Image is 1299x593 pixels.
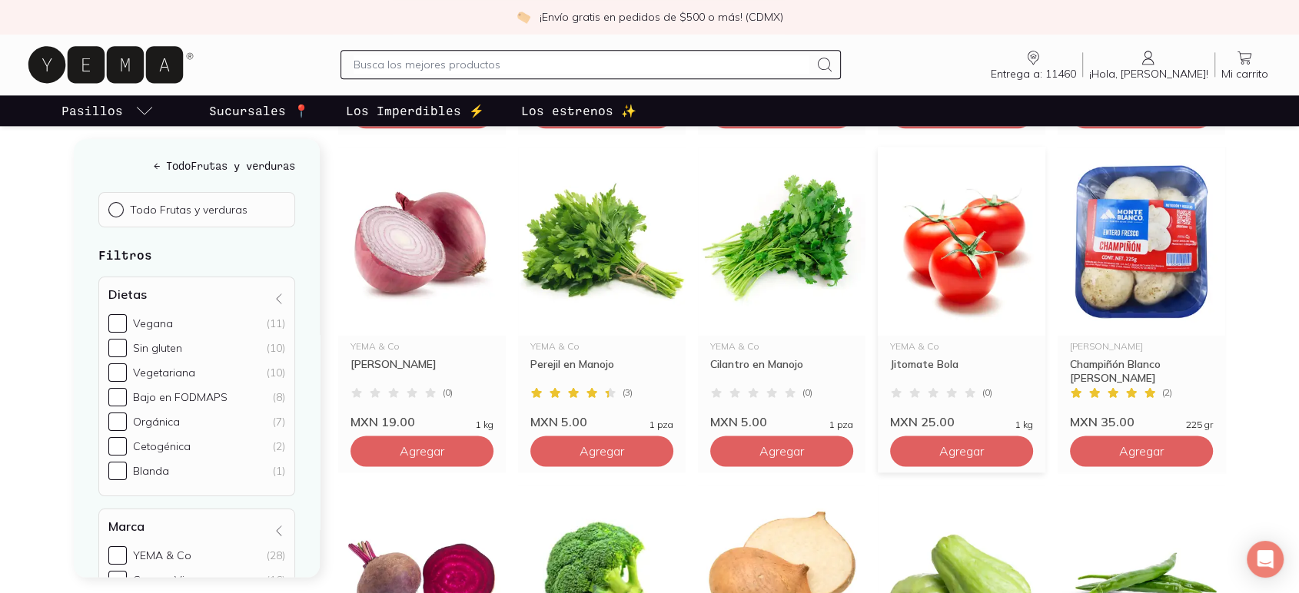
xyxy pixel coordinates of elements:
[108,389,127,407] input: Bajo en FODMAPS(8)
[1083,48,1214,81] a: ¡Hola, [PERSON_NAME]!
[98,248,152,263] strong: Filtros
[890,357,1033,385] div: Jitomate Bola
[518,95,640,126] a: Los estrenos ✨
[1070,414,1135,429] span: MXN 35.00
[710,436,853,466] button: Agregar
[98,158,295,174] a: ← TodoFrutas y verduras
[338,147,506,336] img: Cebolla Morada
[98,158,295,174] h5: ← Todo Frutas y verduras
[273,391,285,405] div: (8)
[1186,420,1213,429] span: 225 gr
[623,388,633,397] span: ( 3 )
[1058,147,1225,336] img: Champiñón Blanco Monte Monte
[338,147,506,429] a: Cebolla MoradaYEMA & Co[PERSON_NAME](0)MXN 19.001 kg
[267,366,285,380] div: (10)
[133,440,191,454] div: Cetogénica
[354,55,809,74] input: Busca los mejores productos
[209,101,309,120] p: Sucursales 📍
[759,443,804,459] span: Agregar
[530,357,673,385] div: Perejil en Manojo
[108,547,127,565] input: YEMA & Co(28)
[1221,67,1268,81] span: Mi carrito
[350,357,493,385] div: [PERSON_NAME]
[1070,436,1213,466] button: Agregar
[267,574,285,588] div: (16)
[108,340,127,358] input: Sin gluten(10)
[133,549,191,563] div: YEMA & Co
[133,317,173,331] div: Vegana
[108,315,127,333] input: Vegana(11)
[108,287,147,303] h4: Dietas
[58,95,157,126] a: pasillo-todos-link
[273,440,285,454] div: (2)
[273,465,285,479] div: (1)
[108,462,127,481] input: Blanda(1)
[710,342,853,351] div: YEMA & Co
[982,388,992,397] span: ( 0 )
[133,465,169,479] div: Blanda
[710,414,767,429] span: MXN 5.00
[1162,388,1172,397] span: ( 2 )
[1070,342,1213,351] div: [PERSON_NAME]
[273,416,285,429] div: (7)
[698,147,865,336] img: Cilantro en Manojo
[878,147,1045,336] img: Jitomate Bola
[518,147,686,429] a: Perejil en ManojoYEMA & CoPerejil en Manojo(3)MXN 5.001 pza
[400,443,444,459] span: Agregar
[61,101,123,120] p: Pasillos
[1015,420,1033,429] span: 1 kg
[108,364,127,383] input: Vegetariana(10)
[530,436,673,466] button: Agregar
[878,147,1045,429] a: Jitomate BolaYEMA & CoJitomate Bola(0)MXN 25.001 kg
[1058,147,1225,429] a: Champiñón Blanco Monte Monte[PERSON_NAME]Champiñón Blanco [PERSON_NAME](2)MXN 35.00225 gr
[346,101,484,120] p: Los Imperdibles ⚡️
[350,436,493,466] button: Agregar
[108,519,145,535] h4: Marca
[133,574,197,588] div: Campo Vivo
[133,391,228,405] div: Bajo en FODMAPS
[130,204,248,217] p: Todo Frutas y verduras
[802,388,812,397] span: ( 0 )
[698,147,865,429] a: Cilantro en ManojoYEMA & CoCilantro en Manojo(0)MXN 5.001 pza
[649,420,673,429] span: 1 pza
[530,342,673,351] div: YEMA & Co
[108,413,127,432] input: Orgánica(7)
[580,443,624,459] span: Agregar
[476,420,493,429] span: 1 kg
[108,438,127,456] input: Cetogénica(2)
[530,414,587,429] span: MXN 5.00
[939,443,984,459] span: Agregar
[991,67,1076,81] span: Entrega a: 11460
[1089,67,1208,81] span: ¡Hola, [PERSON_NAME]!
[206,95,312,126] a: Sucursales 📍
[133,342,182,356] div: Sin gluten
[267,549,285,563] div: (28)
[267,317,285,331] div: (11)
[1247,541,1284,578] div: Open Intercom Messenger
[267,342,285,356] div: (10)
[350,342,493,351] div: YEMA & Co
[350,414,415,429] span: MXN 19.00
[829,420,853,429] span: 1 pza
[1119,443,1164,459] span: Agregar
[890,414,955,429] span: MXN 25.00
[517,10,530,24] img: check
[710,357,853,385] div: Cilantro en Manojo
[443,388,453,397] span: ( 0 )
[133,416,180,429] div: Orgánica
[540,9,783,25] p: ¡Envío gratis en pedidos de $500 o más! (CDMX)
[521,101,636,120] p: Los estrenos ✨
[518,147,686,336] img: Perejil en Manojo
[133,366,195,380] div: Vegetariana
[985,48,1082,81] a: Entrega a: 11460
[1070,357,1213,385] div: Champiñón Blanco [PERSON_NAME]
[343,95,487,126] a: Los Imperdibles ⚡️
[108,571,127,590] input: Campo Vivo(16)
[890,436,1033,466] button: Agregar
[890,342,1033,351] div: YEMA & Co
[1215,48,1274,81] a: Mi carrito
[98,277,295,497] div: Dietas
